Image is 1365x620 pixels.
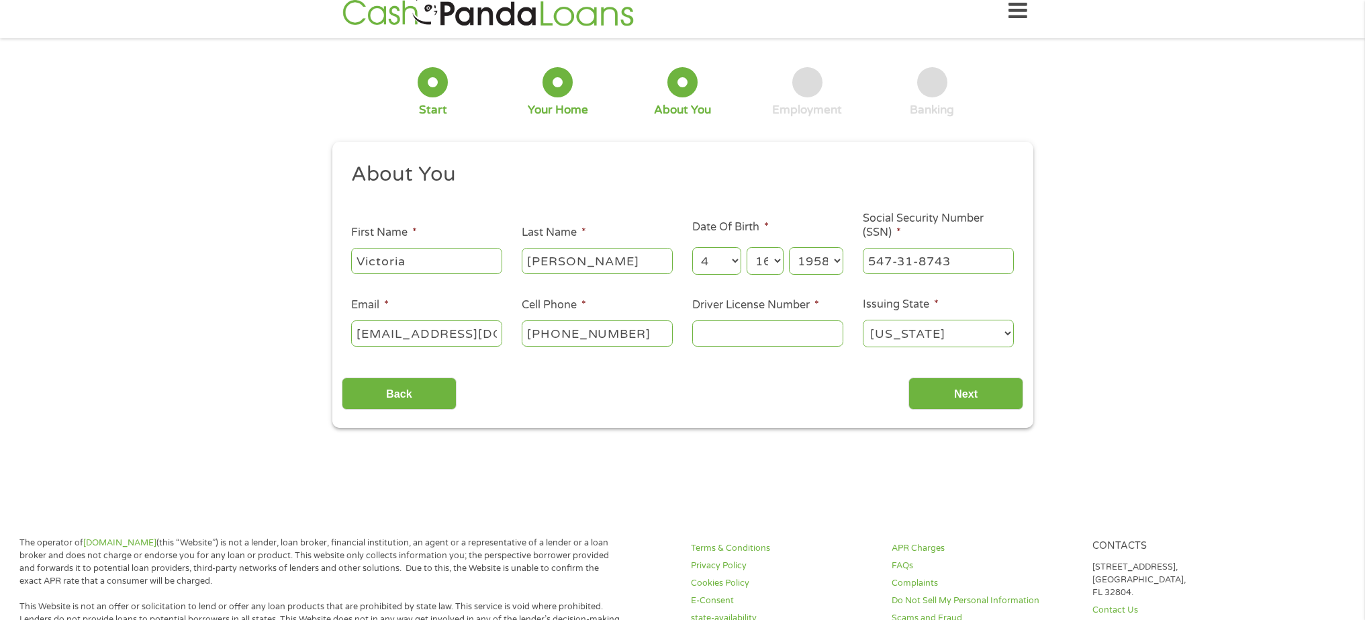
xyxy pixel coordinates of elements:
[522,226,586,240] label: Last Name
[863,212,1014,240] label: Social Security Number (SSN)
[351,320,502,346] input: john@gmail.com
[691,542,876,555] a: Terms & Conditions
[892,577,1076,590] a: Complaints
[692,220,769,234] label: Date Of Birth
[691,577,876,590] a: Cookies Policy
[691,594,876,607] a: E-Consent
[892,594,1076,607] a: Do Not Sell My Personal Information
[1092,561,1277,599] p: [STREET_ADDRESS], [GEOGRAPHIC_DATA], FL 32804.
[419,103,447,118] div: Start
[772,103,842,118] div: Employment
[342,378,457,410] input: Back
[892,560,1076,572] a: FAQs
[908,378,1023,410] input: Next
[654,103,711,118] div: About You
[522,320,673,346] input: (541) 754-3010
[522,248,673,273] input: Smith
[522,298,586,312] label: Cell Phone
[1092,604,1277,617] a: Contact Us
[351,226,417,240] label: First Name
[892,542,1076,555] a: APR Charges
[910,103,954,118] div: Banking
[351,298,389,312] label: Email
[691,560,876,572] a: Privacy Policy
[83,537,156,548] a: [DOMAIN_NAME]
[1092,540,1277,553] h4: Contacts
[863,298,939,312] label: Issuing State
[351,248,502,273] input: John
[351,161,1004,188] h2: About You
[692,298,819,312] label: Driver License Number
[19,537,622,588] p: The operator of (this “Website”) is not a lender, loan broker, financial institution, an agent or...
[863,248,1014,273] input: 078-05-1120
[528,103,588,118] div: Your Home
